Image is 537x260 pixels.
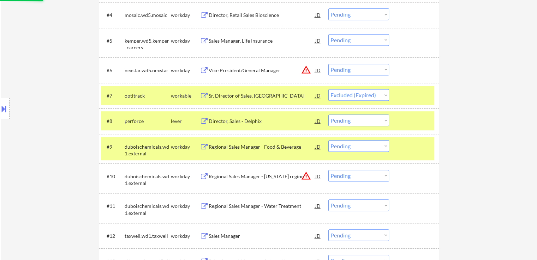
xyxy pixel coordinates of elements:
[171,233,200,240] div: workday
[107,203,119,210] div: #11
[315,89,322,102] div: JD
[301,65,311,75] button: warning_amber
[301,171,311,181] button: warning_amber
[171,118,200,125] div: lever
[107,12,119,19] div: #4
[209,118,315,125] div: Director, Sales - Delphix
[315,170,322,182] div: JD
[107,233,119,240] div: #12
[171,92,200,99] div: workable
[209,173,315,180] div: Regional Sales Manager - [US_STATE] region
[125,143,171,157] div: duboischemicals.wd1.external
[125,173,171,187] div: duboischemicals.wd1.external
[171,12,200,19] div: workday
[209,203,315,210] div: Regional Sales Manager - Water Treatment
[125,37,171,51] div: kemper.wd5.kemper_careers
[171,67,200,74] div: workday
[315,64,322,76] div: JD
[209,37,315,44] div: Sales Manager, Life Insurance
[209,143,315,150] div: Regional Sales Manager - Food & Beverage
[171,203,200,210] div: workday
[125,233,171,240] div: taxwell.wd1.taxwell
[125,67,171,74] div: nexstar.wd5.nexstar
[125,203,171,216] div: duboischemicals.wd1.external
[315,8,322,21] div: JD
[315,114,322,127] div: JD
[209,233,315,240] div: Sales Manager
[209,12,315,19] div: Director, Retail Sales Bioscience
[171,37,200,44] div: workday
[125,12,171,19] div: mosaic.wd5.mosaic
[315,199,322,212] div: JD
[125,118,171,125] div: perforce
[107,173,119,180] div: #10
[315,229,322,242] div: JD
[107,37,119,44] div: #5
[209,67,315,74] div: Vice President/General Manager
[315,140,322,153] div: JD
[171,143,200,150] div: workday
[125,92,171,99] div: optitrack
[315,34,322,47] div: JD
[171,173,200,180] div: workday
[209,92,315,99] div: Sr. Director of Sales, [GEOGRAPHIC_DATA]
